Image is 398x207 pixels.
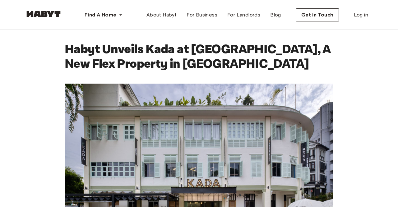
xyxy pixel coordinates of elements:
[265,9,286,21] a: Blog
[85,11,116,19] span: Find A Home
[146,11,177,19] span: About Habyt
[25,11,62,17] img: Habyt
[349,9,373,21] a: Log in
[227,11,260,19] span: For Landlords
[301,11,334,19] span: Get in Touch
[222,9,265,21] a: For Landlords
[182,9,222,21] a: For Business
[65,42,333,71] h1: Habyt Unveils Kada at [GEOGRAPHIC_DATA], A New Flex Property in [GEOGRAPHIC_DATA]
[354,11,368,19] span: Log in
[270,11,281,19] span: Blog
[187,11,217,19] span: For Business
[296,8,339,21] button: Get in Touch
[80,9,127,21] button: Find A Home
[141,9,182,21] a: About Habyt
